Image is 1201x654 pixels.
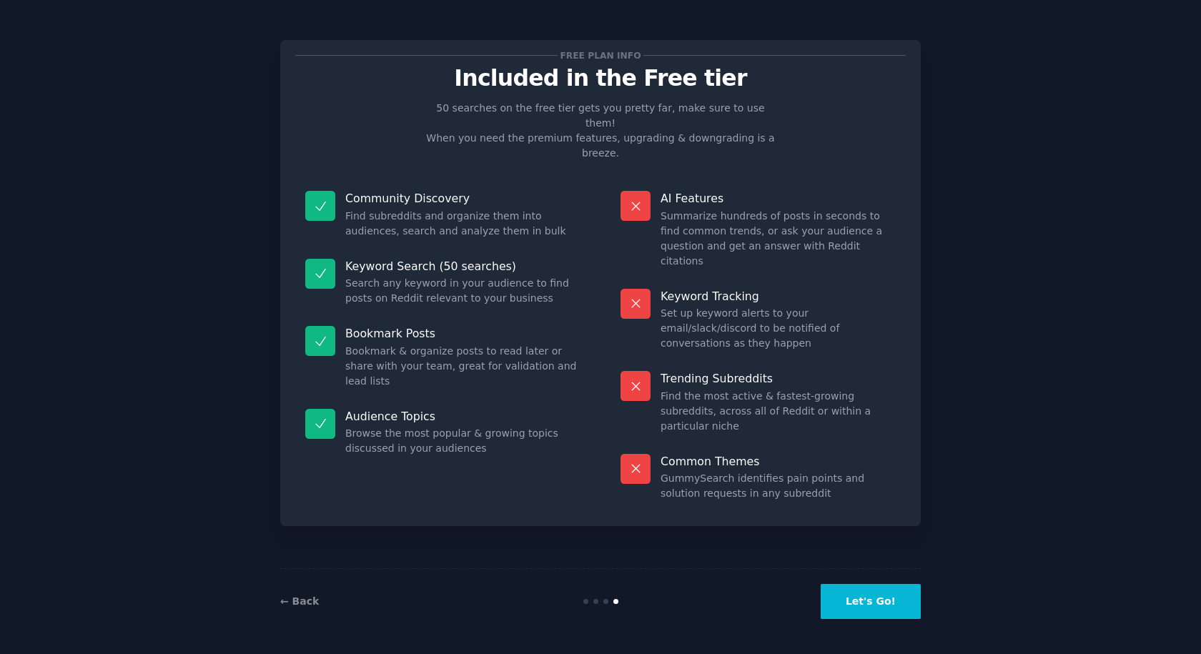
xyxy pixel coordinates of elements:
[345,276,580,306] dd: Search any keyword in your audience to find posts on Reddit relevant to your business
[345,259,580,274] p: Keyword Search (50 searches)
[558,48,643,63] span: Free plan info
[345,344,580,389] dd: Bookmark & organize posts to read later or share with your team, great for validation and lead lists
[280,595,319,607] a: ← Back
[420,101,781,161] p: 50 searches on the free tier gets you pretty far, make sure to use them! When you need the premiu...
[661,209,896,269] dd: Summarize hundreds of posts in seconds to find common trends, or ask your audience a question and...
[295,66,906,91] p: Included in the Free tier
[345,191,580,206] p: Community Discovery
[661,289,896,304] p: Keyword Tracking
[661,191,896,206] p: AI Features
[661,306,896,351] dd: Set up keyword alerts to your email/slack/discord to be notified of conversations as they happen
[345,409,580,424] p: Audience Topics
[345,326,580,341] p: Bookmark Posts
[821,584,921,619] button: Let's Go!
[661,389,896,434] dd: Find the most active & fastest-growing subreddits, across all of Reddit or within a particular niche
[661,371,896,386] p: Trending Subreddits
[661,454,896,469] p: Common Themes
[345,426,580,456] dd: Browse the most popular & growing topics discussed in your audiences
[661,471,896,501] dd: GummySearch identifies pain points and solution requests in any subreddit
[345,209,580,239] dd: Find subreddits and organize them into audiences, search and analyze them in bulk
